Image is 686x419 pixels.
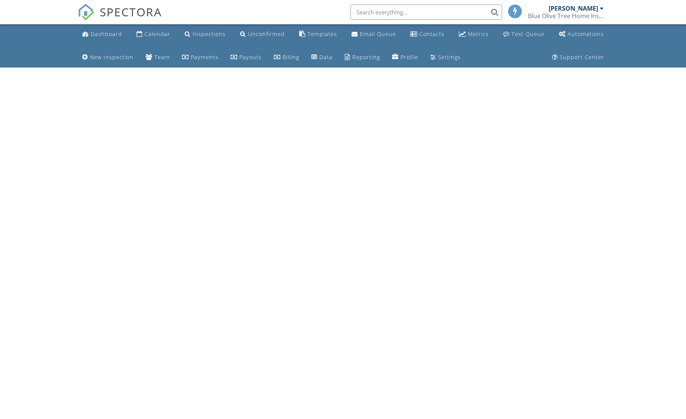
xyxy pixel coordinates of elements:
div: Reporting [352,53,380,61]
div: New Inspection [90,53,133,61]
div: Text Queue [512,30,545,38]
div: Metrics [468,30,489,38]
div: Payouts [239,53,262,61]
div: Contacts [419,30,444,38]
div: Calendar [144,30,170,38]
a: Automations (Basic) [556,27,607,41]
div: [PERSON_NAME] [549,5,598,12]
input: Search everything... [350,5,502,20]
a: Inspections [182,27,229,41]
div: Settings [438,53,461,61]
a: Dashboard [79,27,125,41]
div: Email Queue [360,30,396,38]
div: Data [319,53,333,61]
div: Support Center [560,53,604,61]
a: Team [143,50,173,64]
div: Payments [191,53,218,61]
div: Unconfirmed [248,30,285,38]
a: Templates [296,27,340,41]
div: Templates [308,30,337,38]
a: Metrics [456,27,492,41]
div: Billing [283,53,299,61]
a: Billing [271,50,302,64]
a: Company Profile [389,50,421,64]
div: Inspections [193,30,226,38]
a: Contacts [407,27,447,41]
a: New Inspection [79,50,137,64]
a: Payouts [228,50,265,64]
div: Dashboard [91,30,122,38]
div: Team [154,53,170,61]
span: SPECTORA [100,4,162,20]
div: Profile [400,53,418,61]
a: Reporting [342,50,383,64]
a: SPECTORA [78,10,162,26]
a: Support Center [549,50,607,64]
a: Data [308,50,336,64]
img: The Best Home Inspection Software - Spectora [78,4,94,20]
a: Unconfirmed [237,27,288,41]
div: Blue Olive Tree Home Inspections LLC [528,12,604,20]
a: Settings [427,50,464,64]
a: Calendar [133,27,173,41]
a: Payments [179,50,221,64]
a: Email Queue [348,27,399,41]
a: Text Queue [500,27,548,41]
div: Automations [568,30,604,38]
